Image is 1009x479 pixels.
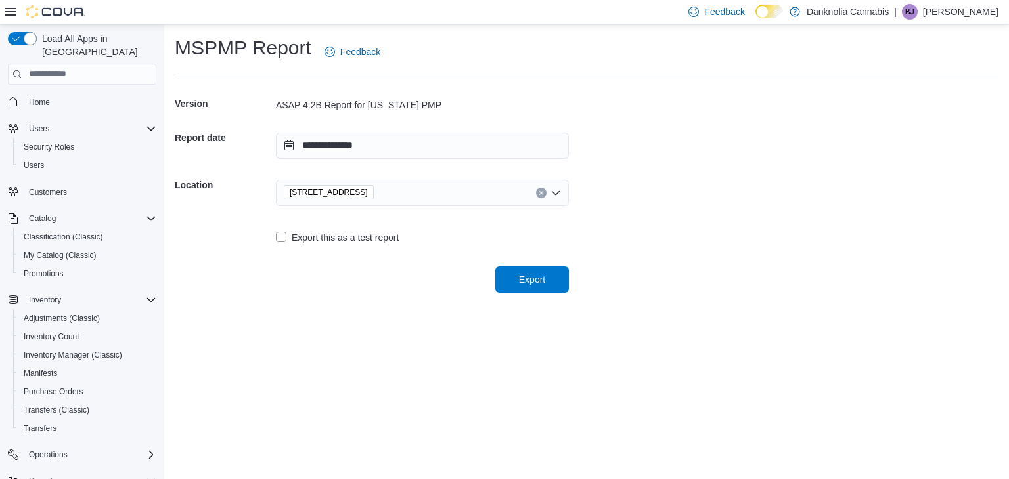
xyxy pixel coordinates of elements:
[24,121,156,136] span: Users
[807,4,889,20] p: Danknolia Cannabis
[24,184,72,200] a: Customers
[29,123,49,134] span: Users
[3,182,162,201] button: Customers
[3,119,162,138] button: Users
[24,184,156,200] span: Customers
[18,310,105,326] a: Adjustments (Classic)
[13,264,162,283] button: Promotions
[29,97,50,108] span: Home
[18,139,79,155] a: Security Roles
[536,188,547,198] button: Clear input
[3,209,162,228] button: Catalog
[894,4,897,20] p: |
[3,93,162,112] button: Home
[519,273,545,286] span: Export
[13,156,162,175] button: Users
[175,91,273,117] h5: Version
[24,292,66,308] button: Inventory
[13,346,162,364] button: Inventory Manager (Classic)
[13,228,162,246] button: Classification (Classic)
[18,421,156,436] span: Transfers
[18,365,62,381] a: Manifests
[24,313,100,323] span: Adjustments (Classic)
[18,266,69,281] a: Promotions
[18,157,49,173] a: Users
[276,98,569,112] div: ASAP 4.2B Report for [US_STATE] PMP
[905,4,914,20] span: BJ
[276,133,569,159] input: Press the down key to open a popover containing a calendar.
[175,35,311,61] h1: MSPMP Report
[3,446,162,464] button: Operations
[24,423,56,434] span: Transfers
[18,247,156,263] span: My Catalog (Classic)
[24,211,61,226] button: Catalog
[175,125,273,151] h5: Report date
[24,142,74,152] span: Security Roles
[923,4,998,20] p: [PERSON_NAME]
[18,421,62,436] a: Transfers
[29,449,68,460] span: Operations
[18,266,156,281] span: Promotions
[24,232,103,242] span: Classification (Classic)
[18,157,156,173] span: Users
[276,230,399,245] label: Export this as a test report
[24,447,156,463] span: Operations
[29,295,61,305] span: Inventory
[24,331,79,342] span: Inventory Count
[18,347,127,363] a: Inventory Manager (Classic)
[284,185,374,199] span: 5225 Highway 18
[379,185,380,201] input: Accessible screen reader label
[13,309,162,327] button: Adjustments (Classic)
[24,268,64,279] span: Promotions
[18,139,156,155] span: Security Roles
[18,384,89,400] a: Purchase Orders
[319,39,386,65] a: Feedback
[24,447,73,463] button: Operations
[495,266,569,293] button: Export
[24,94,55,110] a: Home
[24,368,57,379] span: Manifests
[18,329,156,344] span: Inventory Count
[24,121,55,136] button: Users
[755,5,783,18] input: Dark Mode
[13,327,162,346] button: Inventory Count
[37,32,156,58] span: Load All Apps in [GEOGRAPHIC_DATA]
[24,350,122,360] span: Inventory Manager (Classic)
[18,384,156,400] span: Purchase Orders
[18,229,108,245] a: Classification (Classic)
[18,329,85,344] a: Inventory Count
[18,310,156,326] span: Adjustments (Classic)
[29,187,67,198] span: Customers
[24,250,97,260] span: My Catalog (Classic)
[18,402,156,418] span: Transfers (Classic)
[704,5,744,18] span: Feedback
[755,18,756,19] span: Dark Mode
[13,364,162,383] button: Manifests
[24,160,44,171] span: Users
[18,402,95,418] a: Transfers (Classic)
[24,405,89,415] span: Transfers (Classic)
[26,5,85,18] img: Cova
[18,247,102,263] a: My Catalog (Classic)
[290,186,368,199] span: [STREET_ADDRESS]
[24,292,156,308] span: Inventory
[340,45,380,58] span: Feedback
[13,419,162,438] button: Transfers
[13,401,162,419] button: Transfers (Classic)
[13,138,162,156] button: Security Roles
[18,365,156,381] span: Manifests
[24,386,83,397] span: Purchase Orders
[13,246,162,264] button: My Catalog (Classic)
[24,94,156,110] span: Home
[3,291,162,309] button: Inventory
[13,383,162,401] button: Purchase Orders
[18,347,156,363] span: Inventory Manager (Classic)
[18,229,156,245] span: Classification (Classic)
[175,172,273,198] h5: Location
[29,213,56,224] span: Catalog
[902,4,918,20] div: Barbara Jobat
[24,211,156,226] span: Catalog
[550,188,561,198] button: Open list of options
